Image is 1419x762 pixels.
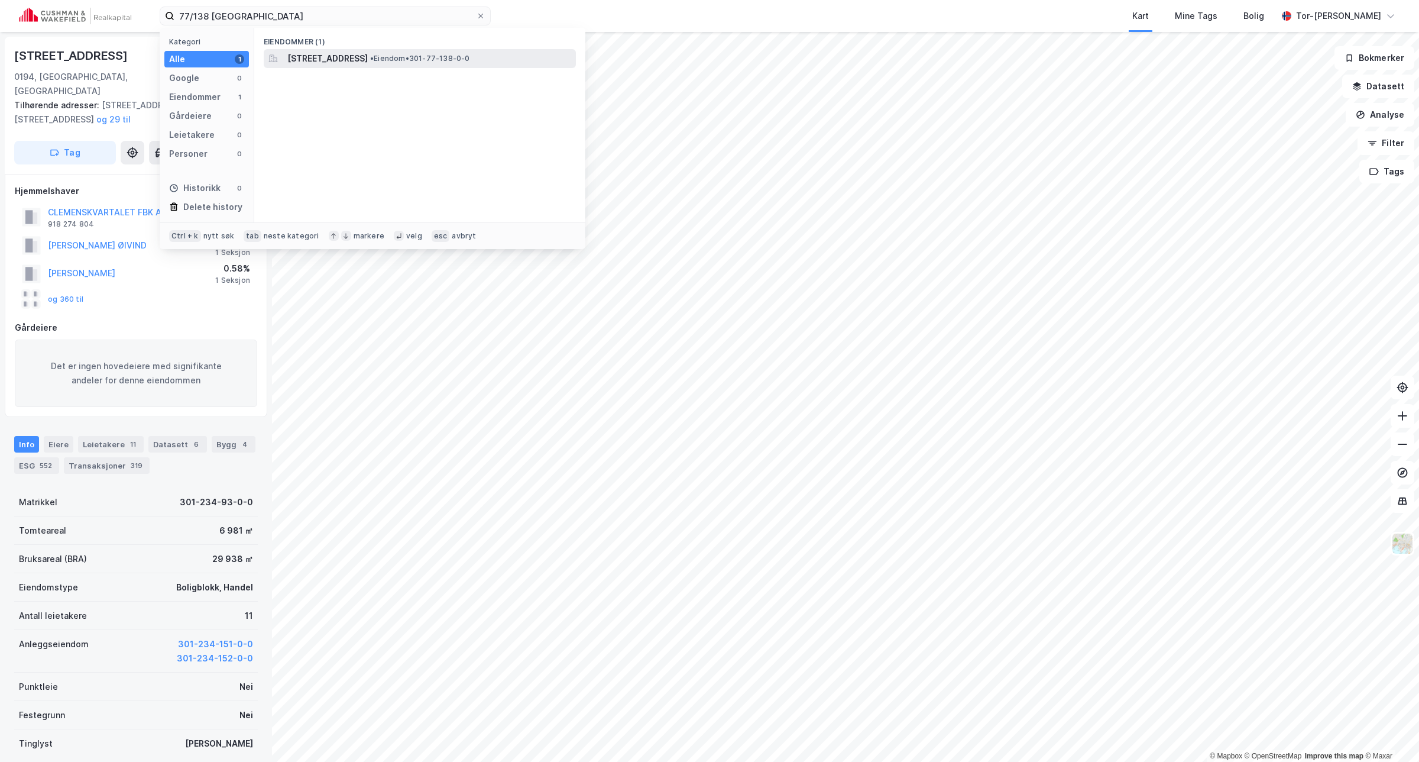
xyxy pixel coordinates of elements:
[432,230,450,242] div: esc
[239,680,253,694] div: Nei
[169,181,221,195] div: Historikk
[183,200,242,214] div: Delete history
[1342,75,1414,98] button: Datasett
[169,37,249,46] div: Kategori
[190,438,202,450] div: 6
[127,438,139,450] div: 11
[19,737,53,751] div: Tinglyst
[1358,131,1414,155] button: Filter
[1210,752,1242,760] a: Mapbox
[169,109,212,123] div: Gårdeiere
[15,184,257,198] div: Hjemmelshaver
[19,552,87,566] div: Bruksareal (BRA)
[1305,752,1363,760] a: Improve this map
[235,130,244,140] div: 0
[452,231,476,241] div: avbryt
[185,737,253,751] div: [PERSON_NAME]
[215,248,250,257] div: 1 Seksjon
[215,261,250,276] div: 0.58%
[1175,9,1217,23] div: Mine Tags
[235,92,244,102] div: 1
[219,524,253,538] div: 6 981 ㎡
[14,436,39,453] div: Info
[354,231,384,241] div: markere
[14,46,130,65] div: [STREET_ADDRESS]
[178,637,253,651] button: 301-234-151-0-0
[14,98,248,127] div: [STREET_ADDRESS], [STREET_ADDRESS]
[15,321,257,335] div: Gårdeiere
[148,436,207,453] div: Datasett
[14,457,59,474] div: ESG
[19,495,57,509] div: Matrikkel
[235,149,244,159] div: 0
[287,51,368,66] span: [STREET_ADDRESS]
[44,436,73,453] div: Eiere
[169,52,185,66] div: Alle
[169,147,208,161] div: Personer
[1359,160,1414,183] button: Tags
[169,128,215,142] div: Leietakere
[14,141,116,164] button: Tag
[235,111,244,121] div: 0
[1296,9,1381,23] div: Tor-[PERSON_NAME]
[37,460,54,472] div: 552
[1346,103,1414,127] button: Analyse
[1391,532,1414,555] img: Z
[1132,9,1149,23] div: Kart
[169,71,199,85] div: Google
[19,637,89,651] div: Anleggseiendom
[1243,9,1264,23] div: Bolig
[1245,752,1302,760] a: OpenStreetMap
[1360,705,1419,762] iframe: Chat Widget
[19,708,65,722] div: Festegrunn
[78,436,144,453] div: Leietakere
[370,54,470,63] span: Eiendom • 301-77-138-0-0
[19,609,87,623] div: Antall leietakere
[239,438,251,450] div: 4
[1334,46,1414,70] button: Bokmerker
[245,609,253,623] div: 11
[215,276,250,285] div: 1 Seksjon
[169,90,221,104] div: Eiendommer
[212,436,255,453] div: Bygg
[177,651,253,666] button: 301-234-152-0-0
[19,580,78,595] div: Eiendomstype
[64,457,150,474] div: Transaksjoner
[212,552,253,566] div: 29 938 ㎡
[239,708,253,722] div: Nei
[180,495,253,509] div: 301-234-93-0-0
[264,231,319,241] div: neste kategori
[203,231,235,241] div: nytt søk
[169,230,201,242] div: Ctrl + k
[406,231,422,241] div: velg
[176,580,253,595] div: Boligblokk, Handel
[1360,705,1419,762] div: Kontrollprogram for chat
[128,460,145,472] div: 319
[19,8,131,24] img: cushman-wakefield-realkapital-logo.202ea83816669bd177139c58696a8fa1.svg
[19,524,66,538] div: Tomteareal
[244,230,261,242] div: tab
[235,54,244,64] div: 1
[48,219,94,229] div: 918 274 804
[235,73,244,83] div: 0
[235,183,244,193] div: 0
[14,70,166,98] div: 0194, [GEOGRAPHIC_DATA], [GEOGRAPHIC_DATA]
[19,680,58,694] div: Punktleie
[174,7,476,25] input: Søk på adresse, matrikkel, gårdeiere, leietakere eller personer
[14,100,102,110] span: Tilhørende adresser:
[254,28,585,49] div: Eiendommer (1)
[15,340,257,407] div: Det er ingen hovedeiere med signifikante andeler for denne eiendommen
[370,54,374,63] span: •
